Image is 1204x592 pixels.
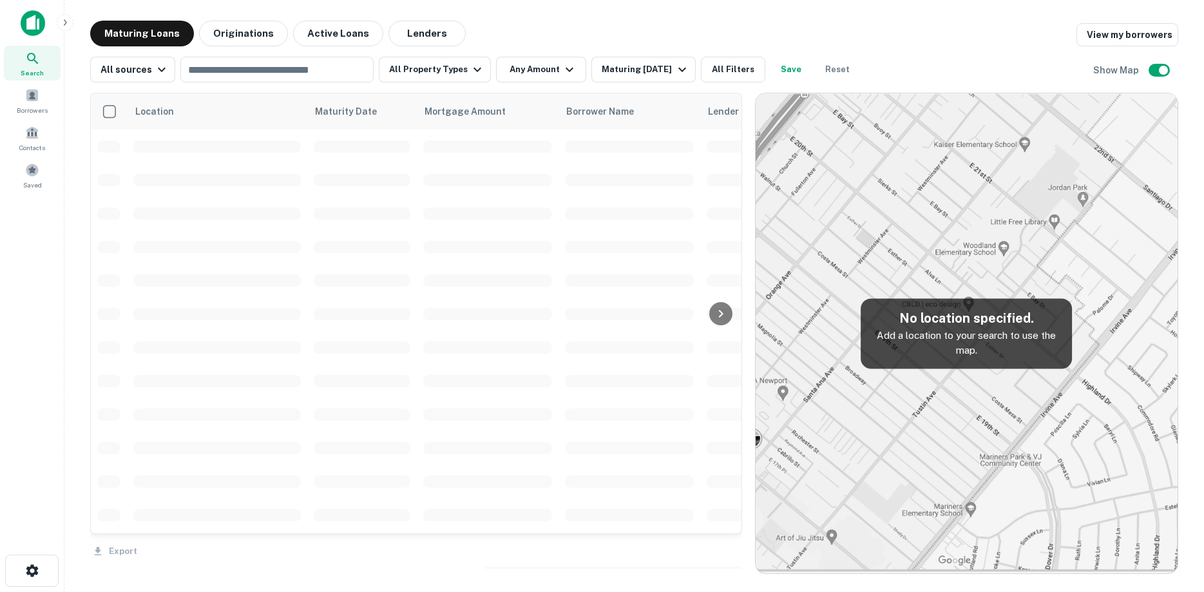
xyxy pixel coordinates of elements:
[4,120,61,155] a: Contacts
[1140,489,1204,551] iframe: Chat Widget
[135,104,174,119] span: Location
[700,93,906,129] th: Lender
[100,62,169,77] div: All sources
[21,68,44,78] span: Search
[90,57,175,82] button: All sources
[496,57,586,82] button: Any Amount
[817,57,858,82] button: Reset
[756,93,1178,573] img: map-placeholder.webp
[307,93,417,129] th: Maturity Date
[4,83,61,118] a: Borrowers
[19,142,45,153] span: Contacts
[871,309,1062,328] h5: No location specified.
[566,104,634,119] span: Borrower Name
[23,180,42,190] span: Saved
[379,57,491,82] button: All Property Types
[315,104,394,119] span: Maturity Date
[4,46,61,81] a: Search
[871,328,1062,358] p: Add a location to your search to use the map.
[293,21,383,46] button: Active Loans
[388,21,466,46] button: Lenders
[1076,23,1178,46] a: View my borrowers
[425,104,522,119] span: Mortgage Amount
[21,10,45,36] img: capitalize-icon.png
[4,158,61,193] a: Saved
[417,93,559,129] th: Mortgage Amount
[199,21,288,46] button: Originations
[559,93,700,129] th: Borrower Name
[90,21,194,46] button: Maturing Loans
[701,57,765,82] button: All Filters
[591,57,695,82] button: Maturing [DATE]
[602,62,689,77] div: Maturing [DATE]
[770,57,812,82] button: Save your search to get updates of matches that match your search criteria.
[17,105,48,115] span: Borrowers
[127,93,307,129] th: Location
[1093,63,1141,77] h6: Show Map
